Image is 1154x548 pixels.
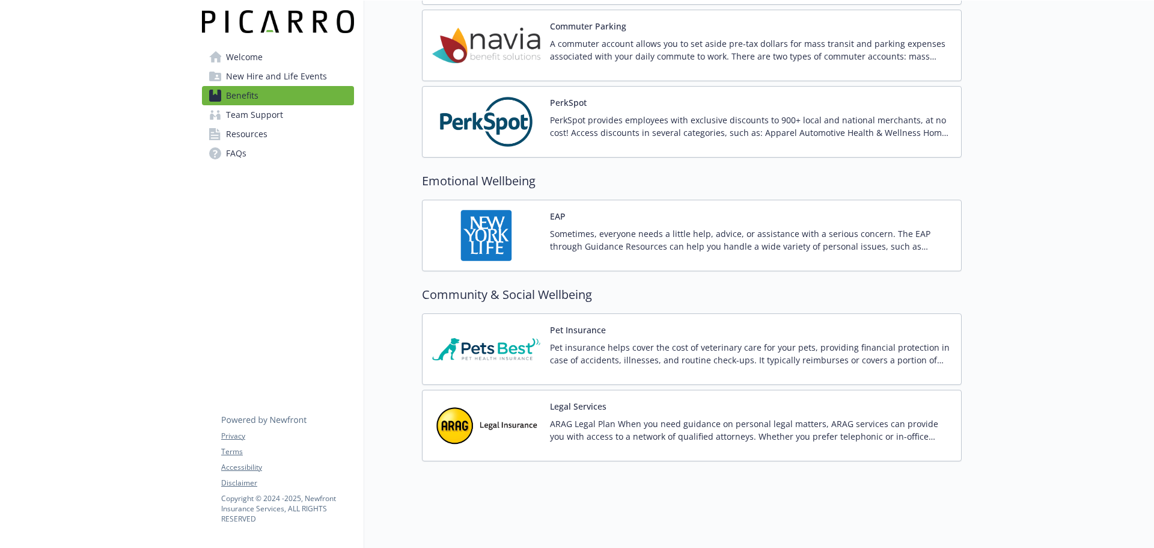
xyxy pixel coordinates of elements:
[226,144,246,163] span: FAQs
[550,114,951,139] p: PerkSpot provides employees with exclusive discounts to 900+ local and national merchants, at no ...
[550,341,951,366] p: Pet insurance helps cover the cost of veterinary care for your pets, providing financial protecti...
[221,431,353,442] a: Privacy
[221,478,353,488] a: Disclaimer
[226,67,327,86] span: New Hire and Life Events
[202,48,354,67] a: Welcome
[432,96,540,147] img: PerkSpot carrier logo
[550,37,951,63] p: A commuter account allows you to set aside pre-tax dollars for mass transit and parking expenses ...
[432,210,540,261] img: New York Life Insurance Company carrier logo
[202,105,354,125] a: Team Support
[221,462,353,473] a: Accessibility
[422,286,962,304] h2: Community & Social Wellbeing
[432,400,540,451] img: ARAG Insurance Company carrier logo
[202,67,354,86] a: New Hire and Life Events
[226,105,283,125] span: Team Support
[550,400,606,413] button: Legal Services
[226,48,263,67] span: Welcome
[550,324,606,336] button: Pet Insurance
[221,493,353,524] p: Copyright © 2024 - 2025 , Newfront Insurance Services, ALL RIGHTS RESERVED
[550,210,566,223] button: EAP
[550,417,951,443] p: ARAG Legal Plan When you need guidance on personal legal matters, ARAG services can provide you w...
[432,20,540,71] img: Navia Benefit Solutions carrier logo
[550,20,626,32] button: Commuter Parking
[226,86,258,105] span: Benefits
[221,446,353,457] a: Terms
[202,86,354,105] a: Benefits
[422,172,962,190] h2: Emotional Wellbeing
[432,324,540,375] img: Pets Best Insurance Services carrier logo
[550,227,951,253] p: Sometimes, everyone needs a little help, advice, or assistance with a serious concern. The EAP th...
[226,125,267,144] span: Resources
[550,96,587,109] button: PerkSpot
[202,144,354,163] a: FAQs
[202,125,354,144] a: Resources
